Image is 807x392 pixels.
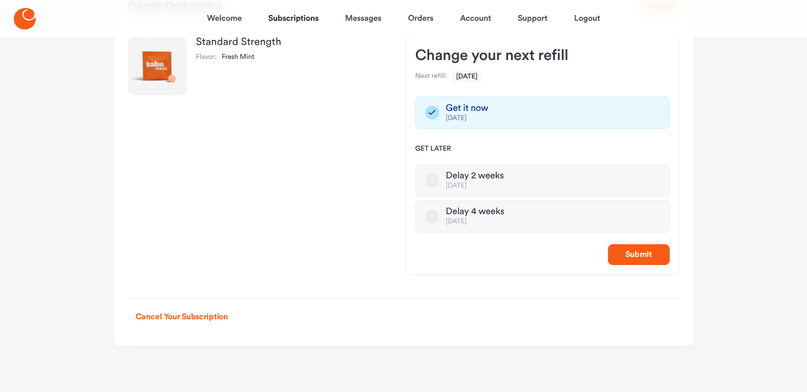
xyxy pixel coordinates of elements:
a: Support [517,5,547,32]
div: [DATE] [446,218,504,226]
button: Cancel Your Subscription [128,307,236,327]
h3: Change your next refill [415,46,670,65]
button: Submit [608,244,670,265]
div: [DATE] [446,182,504,191]
h3: Standard Strength [196,36,387,48]
img: Standard Strength [128,36,187,95]
span: [DATE] [452,70,482,83]
div: [DATE] [446,114,488,123]
a: Welcome [207,5,242,32]
button: Get it now[DATE] [425,106,439,120]
a: Messages [345,5,381,32]
a: Subscriptions [268,5,318,32]
div: Get it now [446,103,488,114]
a: Logout [574,5,600,32]
div: Delay 4 weeks [446,206,504,218]
dt: Next refill: [415,72,447,81]
button: Delay 2 weeks[DATE] [425,174,439,188]
button: Delay 4 weeks[DATE] [425,210,439,223]
dt: Flavor: [196,53,217,62]
div: Delay 2 weeks [446,170,504,182]
dd: Fresh Mint [222,53,254,62]
a: Orders [408,5,433,32]
a: Account [460,5,491,32]
span: Get later [415,145,670,154]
